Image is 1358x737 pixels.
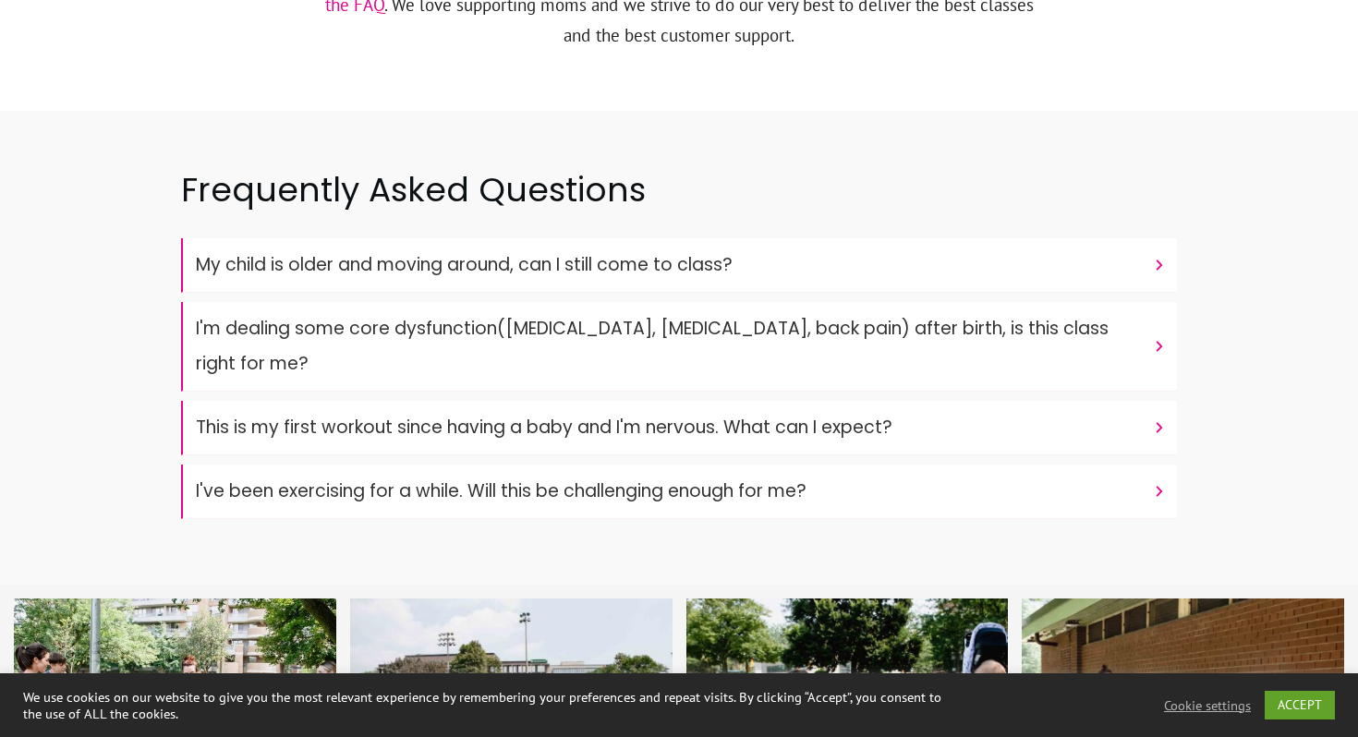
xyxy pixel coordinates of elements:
h2: Frequently Asked Questions [181,167,1177,236]
a: ACCEPT [1265,691,1335,719]
font: I'm dealing some core dysfunction([MEDICAL_DATA], [MEDICAL_DATA], back pain) after birth, is this... [196,316,1109,376]
font: I've been exercising for a while. Will this be challenging enough for me? [196,478,806,503]
font: This is my first workout since having a baby and I'm nervous. What can I expect? [196,415,892,440]
div: We use cookies on our website to give you the most relevant experience by remembering your prefer... [23,689,941,722]
font: My child is older and moving around, can I still come to class? [196,252,733,277]
a: Cookie settings [1164,697,1251,714]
